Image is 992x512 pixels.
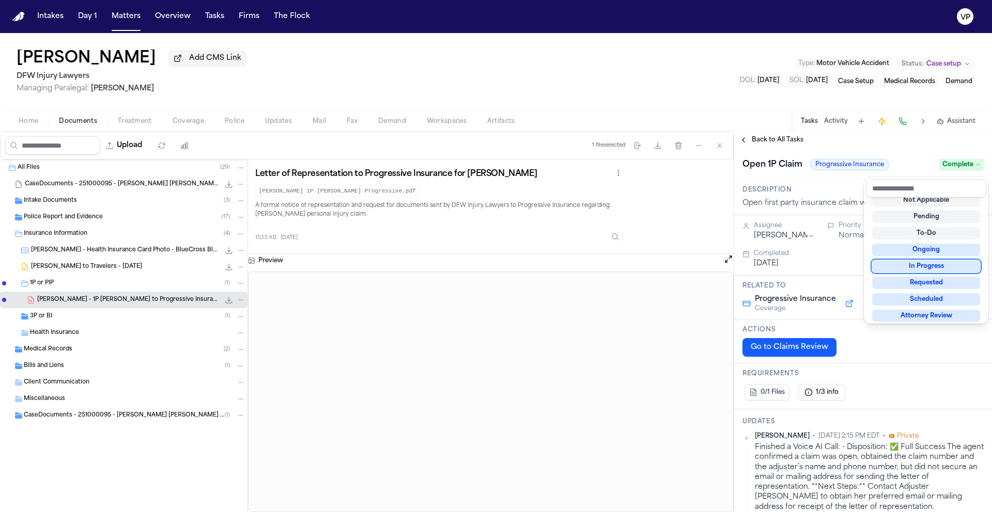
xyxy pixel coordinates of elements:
[872,227,980,239] div: To-Do
[872,211,980,223] div: Pending
[872,194,980,206] div: Not Applicable
[872,310,980,322] div: Attorney Review
[872,277,980,289] div: Requested
[872,260,980,273] div: In Progress
[872,293,980,306] div: Scheduled
[939,158,984,171] span: Complete
[872,244,980,256] div: Ongoing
